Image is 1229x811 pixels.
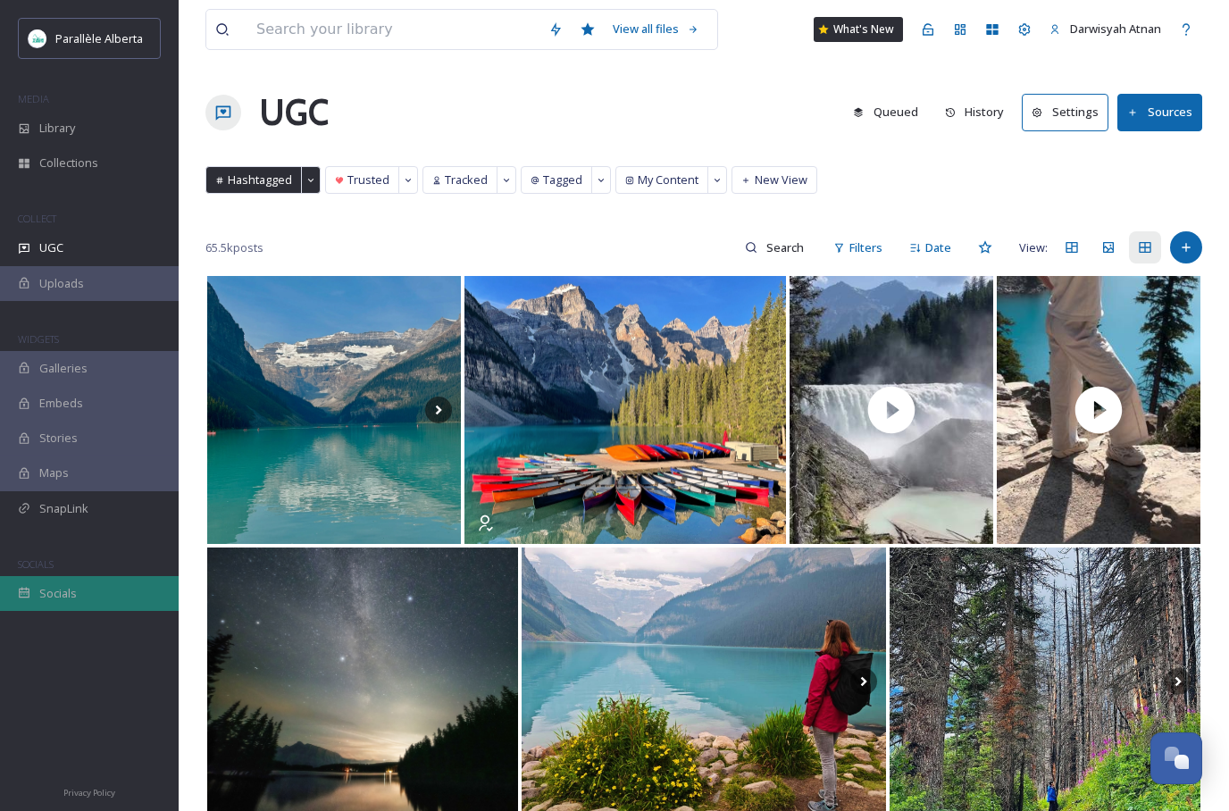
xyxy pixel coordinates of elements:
img: thumbnail [790,276,993,544]
a: Settings [1022,94,1117,130]
span: Maps [39,464,69,481]
span: SOCIALS [18,557,54,571]
span: New View [755,171,807,188]
span: View: [1019,239,1048,256]
button: History [936,95,1014,130]
span: Filters [849,239,882,256]
button: Queued [844,95,927,130]
input: Search your library [247,10,539,49]
button: Sources [1117,94,1202,130]
button: Open Chat [1150,732,1202,784]
span: Date [925,239,951,256]
span: Tagged [543,171,582,188]
span: Socials [39,585,77,602]
a: What's New [814,17,903,42]
img: download.png [29,29,46,47]
span: Stories [39,430,78,447]
span: COLLECT [18,212,56,225]
span: Trusted [347,171,389,188]
span: Hashtagged [228,171,292,188]
a: Queued [844,95,936,130]
a: Privacy Policy [63,781,115,802]
input: Search [757,230,815,265]
span: Tracked [445,171,488,188]
button: Settings [1022,94,1108,130]
span: My Content [638,171,698,188]
span: UGC [39,239,63,256]
span: Collections [39,155,98,171]
span: Darwisyah Atnan [1070,21,1161,37]
span: Privacy Policy [63,787,115,798]
span: SnapLink [39,500,88,517]
span: 65.5k posts [205,239,263,256]
img: Moraine Lake in Banff National Park, Alberta, Canada 🇨🇦 [464,276,785,544]
span: WIDGETS [18,332,59,346]
span: Library [39,120,75,137]
span: Uploads [39,275,84,292]
img: Os lagos da Costa Oeste Canadense são de tirar o fôlego! Agora, o famoso Louise Lake! O lago ícon... [207,276,461,544]
span: Parallèle Alberta [55,30,143,46]
img: thumbnail [997,276,1200,544]
a: Darwisyah Atnan [1041,12,1170,46]
a: View all files [604,12,708,46]
span: Galleries [39,360,88,377]
a: History [936,95,1023,130]
span: Embeds [39,395,83,412]
a: UGC [259,86,329,139]
span: MEDIA [18,92,49,105]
